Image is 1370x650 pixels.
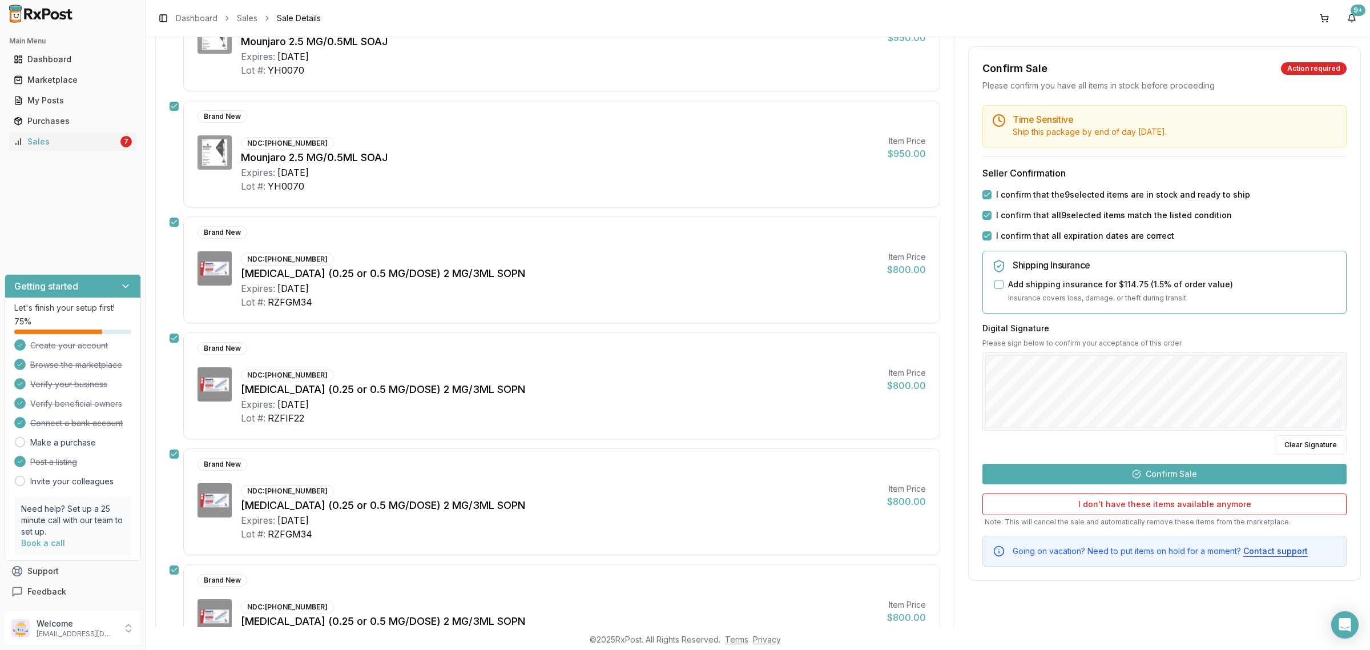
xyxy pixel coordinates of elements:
[30,398,122,410] span: Verify beneficial owners
[9,90,136,111] a: My Posts
[1013,545,1337,557] div: Going on vacation? Need to put items on hold for a moment?
[277,50,309,63] div: [DATE]
[753,635,781,644] a: Privacy
[887,251,926,263] div: Item Price
[241,63,265,77] div: Lot #:
[237,13,257,24] a: Sales
[887,367,926,379] div: Item Price
[11,619,30,637] img: User avatar
[30,340,108,351] span: Create your account
[268,295,312,309] div: RZFGM34
[277,398,309,411] div: [DATE]
[30,437,96,448] a: Make a purchase
[30,476,114,487] a: Invite your colleagues
[982,517,1347,527] p: Note: This will cancel the sale and automatically remove these items from the marketplace.
[241,369,334,382] div: NDC: [PHONE_NUMBER]
[241,382,878,398] div: [MEDICAL_DATA] (0.25 or 0.5 MG/DOSE) 2 MG/3ML SOPN
[888,147,926,161] div: $950.00
[14,302,131,314] p: Let's finish your setup first!
[14,316,31,327] span: 75 %
[1013,115,1337,124] h5: Time Sensitive
[241,266,878,282] div: [MEDICAL_DATA] (0.25 or 0.5 MG/DOSE) 2 MG/3ML SOPN
[198,599,232,633] img: Ozempic (0.25 or 0.5 MG/DOSE) 2 MG/3ML SOPN
[241,485,334,497] div: NDC: [PHONE_NUMBER]
[1243,545,1308,557] button: Contact support
[887,483,926,495] div: Item Price
[176,13,321,24] nav: breadcrumb
[887,611,926,624] div: $800.00
[14,54,132,65] div: Dashboard
[268,411,304,425] div: RZFIF22
[241,295,265,309] div: Lot #:
[982,166,1347,180] h3: Seller Confirmation
[888,31,926,45] div: $950.00
[241,513,275,527] div: Expires:
[1281,62,1347,75] div: Action required
[198,110,247,123] div: Brand New
[982,80,1347,91] div: Please confirm you have all items in stock before proceeding
[725,635,748,644] a: Terms
[9,49,136,70] a: Dashboard
[120,136,132,147] div: 7
[1331,611,1359,639] div: Open Intercom Messenger
[888,135,926,147] div: Item Price
[982,464,1347,484] button: Confirm Sale
[1275,435,1347,455] button: Clear Signature
[198,458,247,471] div: Brand New
[241,601,334,613] div: NDC: [PHONE_NUMBER]
[996,189,1250,200] label: I confirm that the 9 selected items are in stock and ready to ship
[30,418,123,429] span: Connect a bank account
[1013,260,1337,270] h5: Shipping Insurance
[5,50,141,69] button: Dashboard
[241,497,878,513] div: [MEDICAL_DATA] (0.25 or 0.5 MG/DOSE) 2 MG/3ML SOPN
[241,613,878,629] div: [MEDICAL_DATA] (0.25 or 0.5 MG/DOSE) 2 MG/3ML SOPN
[9,70,136,90] a: Marketplace
[277,513,309,527] div: [DATE]
[887,599,926,611] div: Item Price
[982,61,1047,77] div: Confirm Sale
[241,253,334,266] div: NDC: [PHONE_NUMBER]
[1008,292,1337,304] p: Insurance covers loss, damage, or theft during transit.
[5,112,141,130] button: Purchases
[14,115,132,127] div: Purchases
[21,503,124,537] p: Need help? Set up a 25 minute call with our team to set up.
[241,166,275,179] div: Expires:
[5,71,141,89] button: Marketplace
[198,574,247,587] div: Brand New
[9,111,136,131] a: Purchases
[198,483,232,517] img: Ozempic (0.25 or 0.5 MG/DOSE) 2 MG/3ML SOPN
[241,282,275,295] div: Expires:
[5,5,78,23] img: RxPost Logo
[982,323,1347,334] h3: Digital Signature
[21,538,65,548] a: Book a call
[37,618,116,629] p: Welcome
[30,379,107,390] span: Verify your business
[268,179,304,193] div: YH0070
[14,279,78,293] h3: Getting started
[27,586,66,597] span: Feedback
[277,166,309,179] div: [DATE]
[241,50,275,63] div: Expires:
[1351,5,1365,16] div: 9+
[5,561,141,581] button: Support
[887,263,926,276] div: $800.00
[37,629,116,639] p: [EMAIL_ADDRESS][DOMAIN_NAME]
[198,367,232,402] img: Ozempic (0.25 or 0.5 MG/DOSE) 2 MG/3ML SOPN
[198,135,232,170] img: Mounjaro 2.5 MG/0.5ML SOAJ
[241,137,334,150] div: NDC: [PHONE_NUMBER]
[14,136,118,147] div: Sales
[241,398,275,411] div: Expires:
[996,230,1174,242] label: I confirm that all expiration dates are correct
[241,411,265,425] div: Lot #:
[268,63,304,77] div: YH0070
[268,527,312,541] div: RZFGM34
[198,251,232,286] img: Ozempic (0.25 or 0.5 MG/DOSE) 2 MG/3ML SOPN
[241,150,879,166] div: Mounjaro 2.5 MG/0.5ML SOAJ
[887,495,926,508] div: $800.00
[1008,279,1233,290] label: Add shipping insurance for $114.75 ( 1.5 % of order value)
[277,282,309,295] div: [DATE]
[9,131,136,152] a: Sales7
[887,379,926,392] div: $800.00
[5,581,141,602] button: Feedback
[5,133,141,151] button: Sales7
